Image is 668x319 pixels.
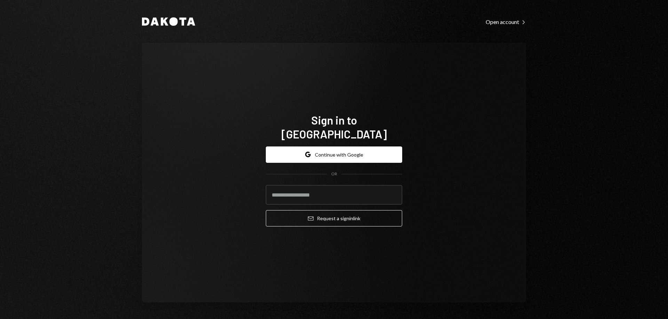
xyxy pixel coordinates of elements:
button: Request a signinlink [266,210,402,226]
h1: Sign in to [GEOGRAPHIC_DATA] [266,113,402,141]
a: Open account [486,18,526,25]
button: Continue with Google [266,146,402,163]
div: OR [331,171,337,177]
